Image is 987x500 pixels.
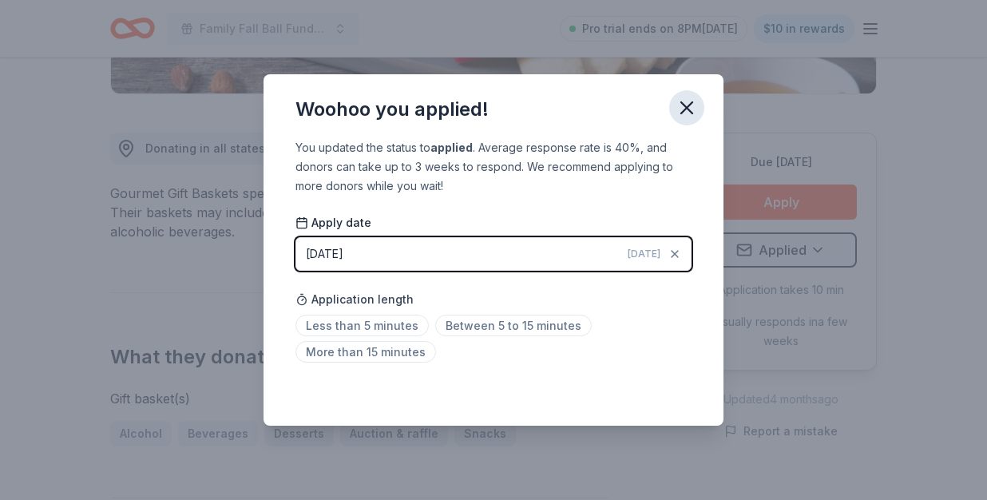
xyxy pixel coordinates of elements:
div: You updated the status to . Average response rate is 40%, and donors can take up to 3 weeks to re... [295,138,692,196]
span: Between 5 to 15 minutes [435,315,592,336]
span: Less than 5 minutes [295,315,429,336]
span: Apply date [295,215,371,231]
span: More than 15 minutes [295,341,436,363]
b: applied [430,141,473,154]
span: Application length [295,290,414,309]
span: [DATE] [628,248,660,260]
div: [DATE] [306,244,343,264]
div: Woohoo you applied! [295,97,489,122]
button: [DATE][DATE] [295,237,692,271]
